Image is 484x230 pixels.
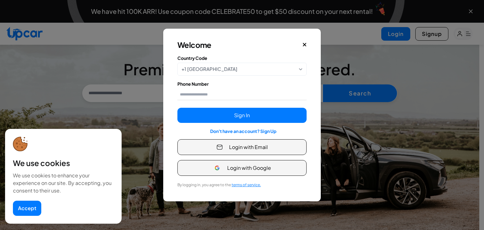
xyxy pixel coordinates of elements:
button: Sign In [177,108,307,123]
div: We use cookies to enhance your experience on our site. By accepting, you consent to their use. [13,172,114,194]
a: Don't have an account? Sign Up [210,128,276,134]
img: cookie-icon.svg [13,137,28,152]
button: Login with Google [177,160,307,176]
img: Google Icon [213,164,221,172]
div: We use cookies [13,158,114,168]
button: Close [302,42,307,48]
label: Country Code [177,55,307,61]
span: +1 [GEOGRAPHIC_DATA] [181,66,237,73]
h3: Welcome [177,40,211,50]
span: Login with Email [229,143,268,151]
img: Email Icon [216,144,223,150]
span: terms of service. [232,182,261,187]
button: Login with Email [177,139,307,155]
button: Accept [13,201,41,216]
label: By logging in, you agree to the [177,182,261,188]
span: Login with Google [227,164,271,172]
label: Phone Number [177,81,307,87]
